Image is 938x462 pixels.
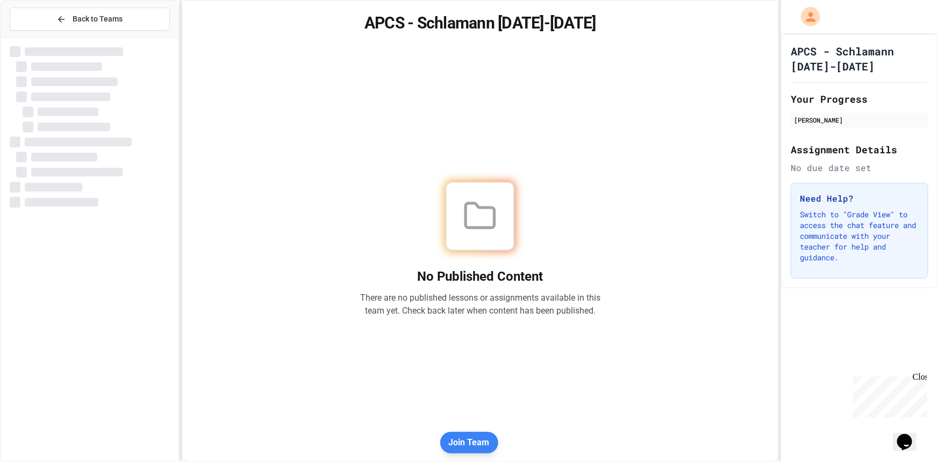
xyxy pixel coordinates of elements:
h3: Need Help? [800,192,919,205]
p: There are no published lessons or assignments available in this team yet. Check back later when c... [360,292,600,317]
button: Join Team [440,432,498,453]
h2: Assignment Details [791,142,928,157]
h2: No Published Content [360,268,600,285]
span: Back to Teams [73,13,123,25]
div: No due date set [791,161,928,174]
h1: APCS - Schlamann [DATE]-[DATE] [195,13,766,33]
h1: APCS - Schlamann [DATE]-[DATE] [791,44,928,74]
iframe: chat widget [849,372,927,418]
div: [PERSON_NAME] [794,115,925,125]
p: Switch to "Grade View" to access the chat feature and communicate with your teacher for help and ... [800,209,919,263]
button: Back to Teams [10,8,170,31]
h2: Your Progress [791,91,928,106]
div: My Account [790,4,823,29]
iframe: chat widget [893,419,927,451]
div: Chat with us now!Close [4,4,74,68]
